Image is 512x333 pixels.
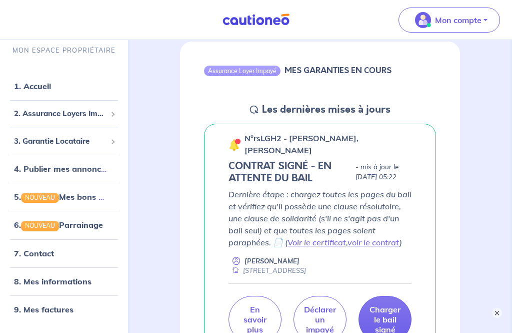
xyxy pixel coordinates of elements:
[218,14,293,26] img: Cautioneo
[435,14,481,26] p: Mon compte
[14,108,106,120] span: 2. Assurance Loyers Impayés
[228,188,411,248] p: Dernière étape : chargez toutes les pages du bail et vérifiez qu'il possède une clause résolutoir...
[284,66,391,75] h6: MES GARANTIES EN COURS
[244,132,411,156] p: n°rsLGH2 - [PERSON_NAME], [PERSON_NAME]
[347,237,399,247] a: voir le contrat
[4,76,124,96] div: 1. Accueil
[398,8,500,33] button: illu_account_valid_menu.svgMon compte
[14,248,54,258] a: 7. Contact
[204,66,280,76] div: Assurance Loyer Impayé
[415,12,431,28] img: illu_account_valid_menu.svg
[4,131,124,151] div: 3. Garantie Locataire
[262,104,390,116] h5: Les dernières mises à jours
[4,243,124,263] div: 7. Contact
[14,276,91,286] a: 8. Mes informations
[4,104,124,124] div: 2. Assurance Loyers Impayés
[244,256,299,266] p: [PERSON_NAME]
[228,139,240,151] img: 🔔
[4,187,124,207] div: 5.NOUVEAUMes bons plans
[14,135,106,147] span: 3. Garantie Locataire
[4,159,124,179] div: 4. Publier mes annonces
[14,220,103,230] a: 6.NOUVEAUParrainage
[228,266,306,275] div: [STREET_ADDRESS]
[14,164,109,174] a: 4. Publier mes annonces
[228,160,351,184] h5: CONTRAT SIGNÉ - EN ATTENTE DU BAIL
[14,81,51,91] a: 1. Accueil
[287,237,346,247] a: Voir le certificat
[4,215,124,235] div: 6.NOUVEAUParrainage
[4,271,124,291] div: 8. Mes informations
[12,46,115,55] p: MON ESPACE PROPRIÉTAIRE
[14,192,119,202] a: 5.NOUVEAUMes bons plans
[228,160,411,184] div: state: CONTRACT-SIGNED, Context: NEW,MAYBE-CERTIFICATE,RELATIONSHIP,LESSOR-DOCUMENTS
[355,162,411,182] p: - mis à jour le [DATE] 05:22
[492,308,502,318] button: ×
